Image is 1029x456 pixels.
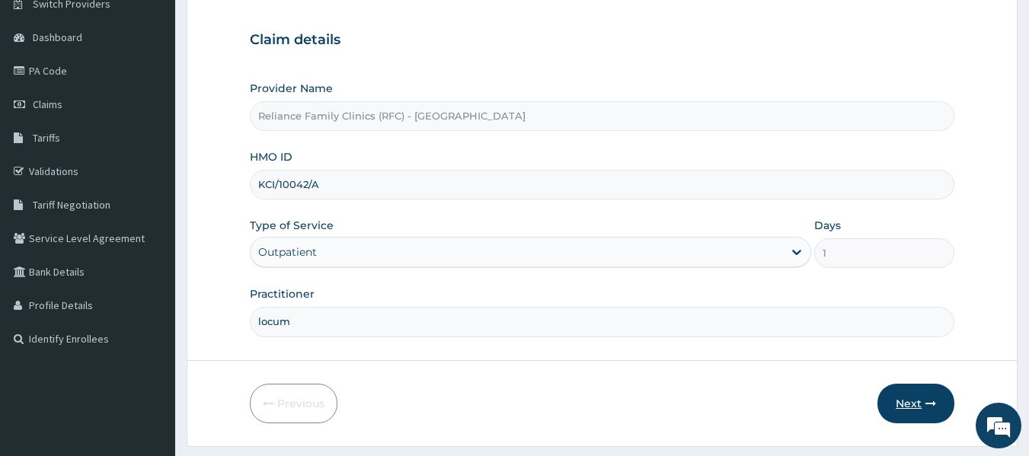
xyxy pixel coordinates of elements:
label: Provider Name [250,81,333,96]
button: Previous [250,384,337,423]
img: d_794563401_company_1708531726252_794563401 [28,76,62,114]
span: Tariffs [33,131,60,145]
textarea: Type your message and hit 'Enter' [8,298,290,352]
input: Enter Name [250,307,955,336]
span: Dashboard [33,30,82,44]
span: Claims [33,97,62,111]
div: Minimize live chat window [250,8,286,44]
span: Tariff Negotiation [33,198,110,212]
button: Next [877,384,954,423]
div: Chat with us now [79,85,256,105]
label: Practitioner [250,286,315,301]
span: We're online! [88,133,210,287]
label: Type of Service [250,218,334,233]
h3: Claim details [250,32,955,49]
label: Days [814,218,841,233]
div: Outpatient [258,244,317,260]
label: HMO ID [250,149,292,164]
input: Enter HMO ID [250,170,955,199]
